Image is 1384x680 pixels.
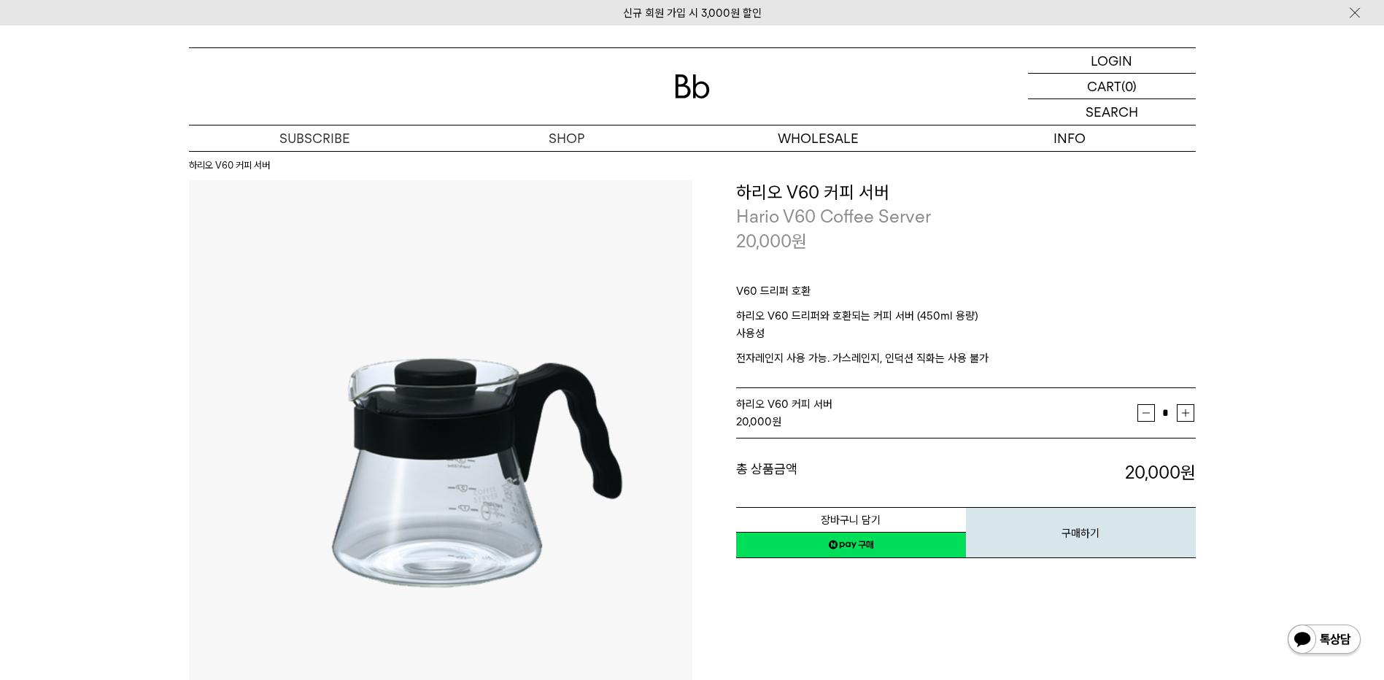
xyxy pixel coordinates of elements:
[1028,74,1196,99] a: CART (0)
[736,180,1196,205] h3: 하리오 V60 커피 서버
[189,158,270,173] li: 하리오 V60 커피 서버
[736,307,1196,325] p: 하리오 V60 드리퍼와 호환되는 커피 서버 (450ml 용량)
[1137,404,1155,422] button: 감소
[966,507,1196,558] button: 구매하기
[1121,74,1137,98] p: (0)
[675,74,710,98] img: 로고
[441,125,692,151] a: SHOP
[736,507,966,533] button: 장바구니 담기
[189,125,441,151] a: SUBSCRIBE
[736,204,1196,229] p: Hario V60 Coffee Server
[736,532,966,558] a: 새창
[1028,48,1196,74] a: LOGIN
[736,349,1196,367] p: 전자레인지 사용 가능. 가스레인지, 인덕션 직화는 사용 불가
[736,398,832,411] span: 하리오 V60 커피 서버
[736,415,772,428] strong: 20,000
[944,125,1196,151] p: INFO
[623,7,762,20] a: 신규 회원 가입 시 3,000원 할인
[1180,462,1196,483] b: 원
[736,229,807,254] p: 20,000
[1087,74,1121,98] p: CART
[1177,404,1194,422] button: 증가
[736,413,1137,430] div: 원
[1091,48,1132,73] p: LOGIN
[1286,623,1362,658] img: 카카오톡 채널 1:1 채팅 버튼
[1125,462,1196,483] strong: 20,000
[1086,99,1138,125] p: SEARCH
[736,282,1196,307] p: V60 드리퍼 호환
[736,325,1196,349] p: 사용성
[736,460,966,485] dt: 총 상품금액
[692,125,944,151] p: WHOLESALE
[792,231,807,252] span: 원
